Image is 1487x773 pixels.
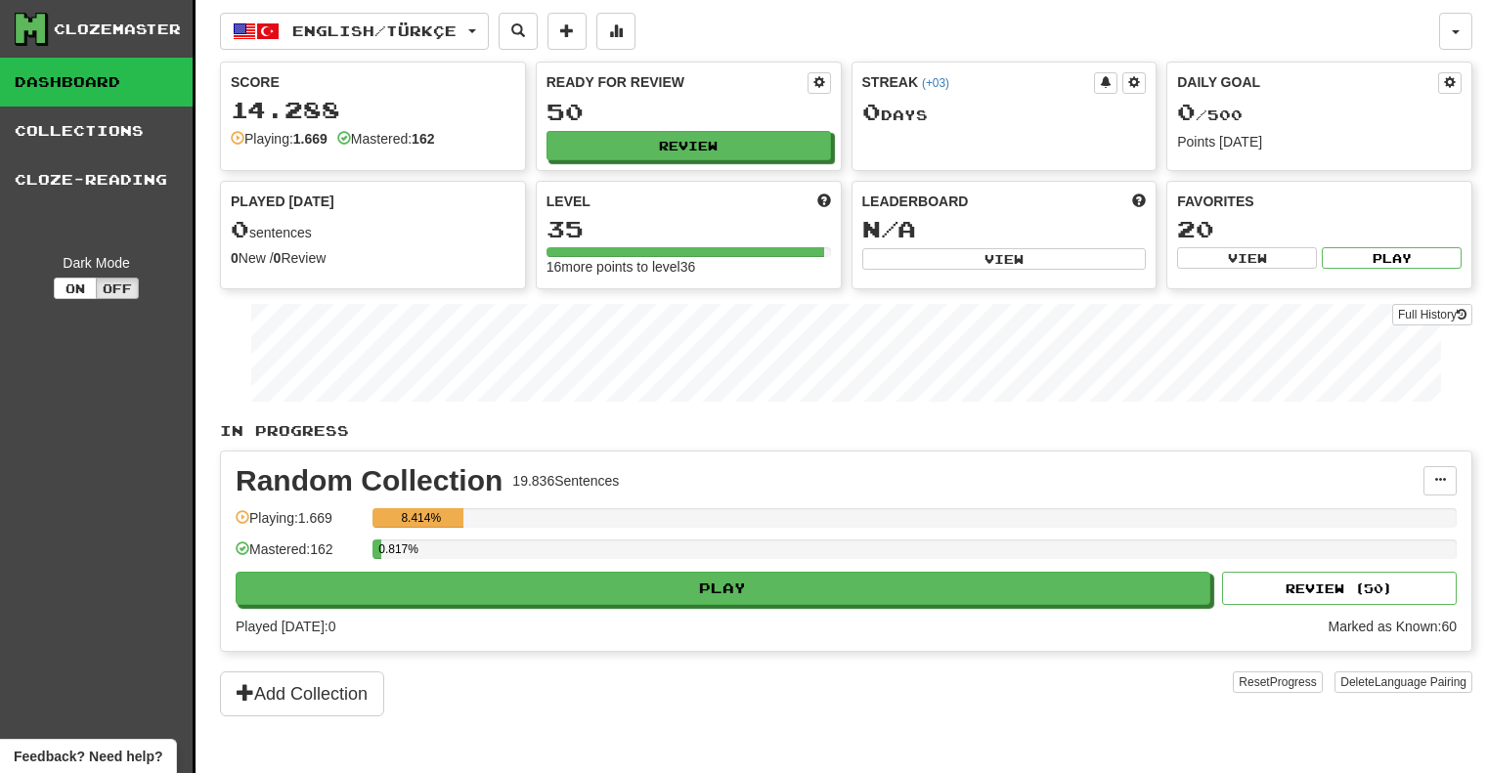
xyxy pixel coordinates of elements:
span: This week in points, UTC [1132,192,1146,211]
div: Favorites [1177,192,1462,211]
div: 14.288 [231,98,515,122]
span: Progress [1270,675,1317,689]
button: View [862,248,1147,270]
button: DeleteLanguage Pairing [1334,671,1472,693]
button: Add sentence to collection [547,13,587,50]
span: Score more points to level up [817,192,831,211]
div: Playing: [231,129,328,149]
div: Playing: 1.669 [236,508,363,540]
strong: 162 [412,131,434,147]
div: 50 [547,100,831,124]
div: 19.836 Sentences [512,471,619,491]
strong: 0 [274,250,282,266]
button: Play [236,572,1210,605]
button: Review [547,131,831,160]
a: (+03) [922,76,949,90]
div: 8.414% [378,508,463,528]
div: Points [DATE] [1177,132,1462,151]
span: / 500 [1177,107,1243,123]
strong: 1.669 [293,131,328,147]
span: Played [DATE]: 0 [236,619,335,634]
div: Dark Mode [15,253,178,273]
div: Mastered: 162 [236,539,363,572]
span: Played [DATE] [231,192,334,211]
button: English/Türkçe [220,13,489,50]
span: 0 [231,215,249,242]
span: N/A [862,215,916,242]
div: Ready for Review [547,72,808,92]
button: Add Collection [220,671,384,716]
div: New / Review [231,248,515,268]
a: Full History [1392,304,1472,325]
button: Search sentences [499,13,538,50]
span: Level [547,192,590,211]
span: 0 [862,98,881,125]
div: Random Collection [236,466,503,495]
p: In Progress [220,421,1472,441]
button: On [54,278,97,299]
strong: 0 [231,250,239,266]
div: Daily Goal [1177,72,1438,94]
button: Play [1322,247,1462,269]
div: 16 more points to level 36 [547,257,831,277]
div: Marked as Known: 60 [1328,617,1457,636]
div: Streak [862,72,1095,92]
button: More stats [596,13,635,50]
div: Clozemaster [54,20,181,39]
div: Day s [862,100,1147,125]
span: 0 [1177,98,1196,125]
div: 0.817% [378,539,381,559]
div: 35 [547,217,831,241]
div: Score [231,72,515,92]
span: Language Pairing [1375,675,1466,689]
div: sentences [231,217,515,242]
button: Off [96,278,139,299]
div: 20 [1177,217,1462,241]
span: Leaderboard [862,192,969,211]
button: ResetProgress [1233,671,1322,693]
span: English / Türkçe [292,22,457,39]
div: Mastered: [337,129,435,149]
button: Review (50) [1222,572,1457,605]
button: View [1177,247,1317,269]
span: Open feedback widget [14,747,162,766]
